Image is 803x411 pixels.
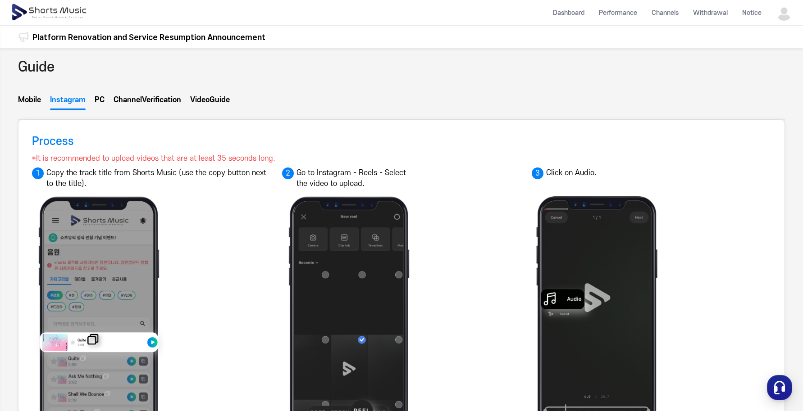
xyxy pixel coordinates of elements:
a: Performance [592,1,644,25]
span: Settings [133,299,155,306]
button: Instagram [50,95,86,110]
img: 사용자 이미지 [776,5,792,21]
a: Notice [735,1,769,25]
a: Withdrawal [686,1,735,25]
a: Dashboard [546,1,592,25]
h3: Process [32,133,74,149]
span: Home [23,299,39,306]
button: ChannelVerification [114,96,181,108]
button: VideoGuide [190,96,230,108]
p: Click on Audio. [532,167,667,178]
p: Copy the track title from Shorts Music (use the copy button next to the title). [32,167,271,189]
a: Home [3,285,59,308]
a: Messages [59,285,116,308]
span: Messages [75,299,101,307]
button: Mobile [18,95,41,110]
div: *It is recommended to upload videos that are at least 35 seconds long. [32,153,275,164]
img: 알림 아이콘 [18,32,29,42]
a: Settings [116,285,173,308]
h2: Guide [18,57,55,77]
a: Platform Renovation and Service Resumption Announcement [32,31,265,43]
p: Go to Instagram - Reels - Select the video to upload. [282,167,417,189]
span: Guide [210,96,230,104]
button: PC [95,95,105,110]
span: Verification [142,96,181,104]
a: Channels [644,1,686,25]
